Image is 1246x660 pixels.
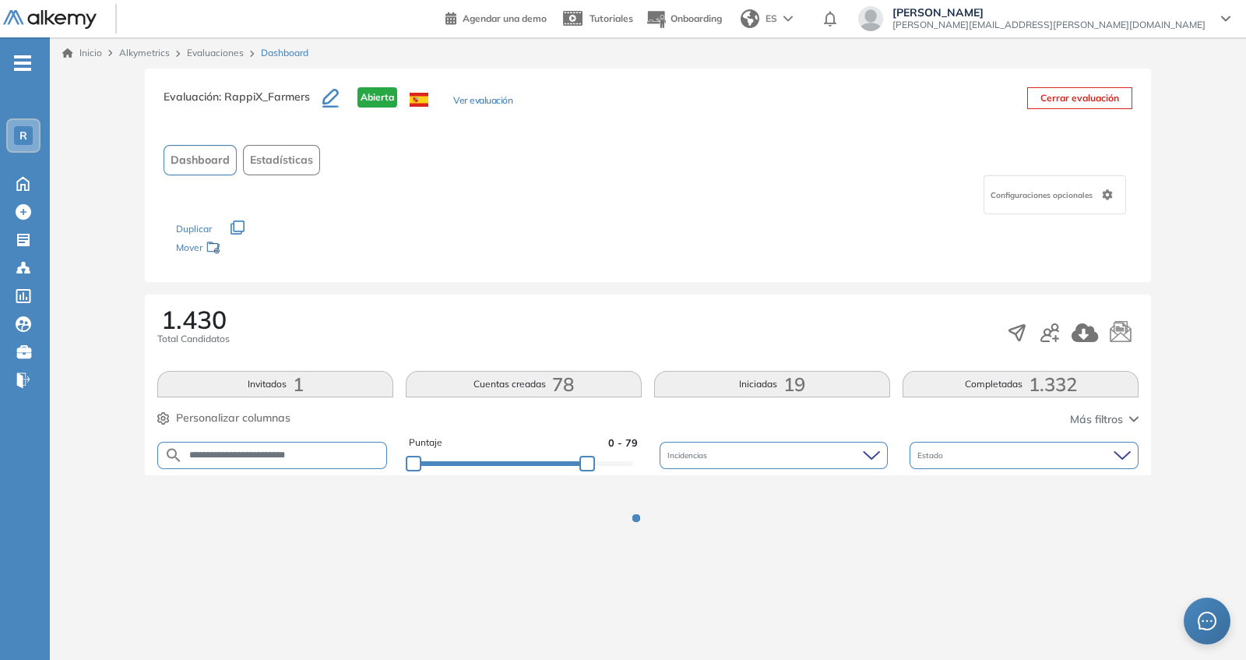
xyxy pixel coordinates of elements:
[917,450,946,461] span: Estado
[783,16,793,22] img: arrow
[741,9,759,28] img: world
[646,2,722,36] button: Onboarding
[157,410,290,426] button: Personalizar columnas
[654,371,890,397] button: Iniciadas19
[453,94,512,110] button: Ver evaluación
[357,87,397,108] span: Abierta
[62,46,102,60] a: Inicio
[991,189,1096,201] span: Configuraciones opcionales
[406,371,642,397] button: Cuentas creadas78
[445,8,547,26] a: Agendar una demo
[164,145,237,175] button: Dashboard
[219,90,310,104] span: : RappiX_Farmers
[243,145,320,175] button: Estadísticas
[261,46,308,60] span: Dashboard
[187,47,244,58] a: Evaluaciones
[176,235,332,263] div: Mover
[14,62,31,65] i: -
[410,93,428,107] img: ESP
[176,410,290,426] span: Personalizar columnas
[910,442,1139,469] div: Estado
[660,442,889,469] div: Incidencias
[161,307,227,332] span: 1.430
[119,47,170,58] span: Alkymetrics
[19,129,27,142] span: R
[164,446,183,465] img: SEARCH_ALT
[3,10,97,30] img: Logo
[409,436,442,450] span: Puntaje
[671,12,722,24] span: Onboarding
[250,152,313,168] span: Estadísticas
[766,12,777,26] span: ES
[171,152,230,168] span: Dashboard
[157,332,230,346] span: Total Candidatos
[903,371,1139,397] button: Completadas1.332
[892,19,1206,31] span: [PERSON_NAME][EMAIL_ADDRESS][PERSON_NAME][DOMAIN_NAME]
[590,12,633,24] span: Tutoriales
[1070,411,1139,428] button: Más filtros
[667,450,710,461] span: Incidencias
[164,87,322,120] h3: Evaluación
[176,223,212,235] span: Duplicar
[157,371,393,397] button: Invitados1
[984,175,1126,214] div: Configuraciones opcionales
[1027,87,1132,109] button: Cerrar evaluación
[1198,612,1216,630] span: message
[1070,411,1123,428] span: Más filtros
[463,12,547,24] span: Agendar una demo
[892,6,1206,19] span: [PERSON_NAME]
[608,436,638,450] span: 0 - 79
